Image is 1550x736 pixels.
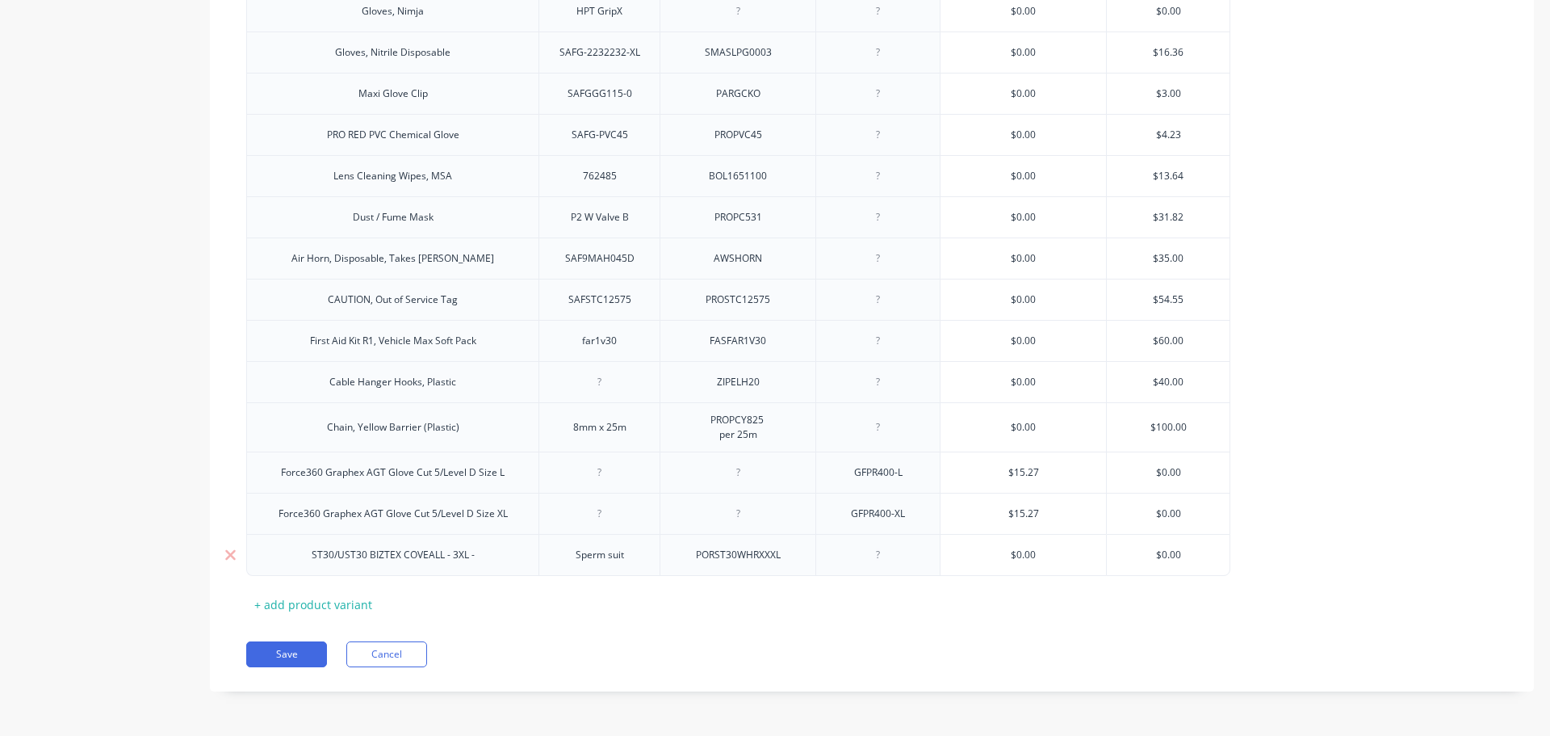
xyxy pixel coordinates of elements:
[246,592,380,617] div: + add product variant
[1107,407,1230,448] div: $100.00
[246,114,1230,155] div: PRO RED PVC Chemical GloveSAFG-PVC45PROPVC45$0.00$4.23
[547,42,653,63] div: SAFG-2232232-XL
[1107,280,1230,320] div: $54.55
[692,42,785,63] div: SMASLPG0003
[246,361,1230,402] div: Cable Hanger Hooks, PlasticZIPELH20$0.00$40.00
[246,320,1230,361] div: First Aid Kit R1, Vehicle Max Soft Packfar1v30FASFAR1V30$0.00$60.00
[246,73,1230,114] div: Maxi Glove ClipSAFGGG115-0PARGCKO$0.00$3.00
[246,279,1230,320] div: CAUTION, Out of Service TagSAFSTC12575PROSTC12575$0.00$54.55
[1107,197,1230,238] div: $31.82
[1107,452,1230,493] div: $0.00
[1107,494,1230,534] div: $0.00
[559,1,640,22] div: HPT GripX
[558,207,642,228] div: P2 W Valve B
[697,410,779,445] div: PROPCY825 per 25m
[940,407,1106,448] div: $0.00
[268,462,517,483] div: Force360 Graphex AGT Glove Cut 5/Level D Size L
[340,207,446,228] div: Dust / Fume Mask
[555,289,644,310] div: SAFSTC12575
[246,155,1230,196] div: Lens Cleaning Wipes, MSA762485BOL1651100$0.00$13.64
[349,1,437,22] div: Gloves, Nimja
[683,545,794,566] div: PORST30WHRXXXL
[246,238,1230,279] div: Air Horn, Disposable, Takes [PERSON_NAME]SAF9MAH045DAWSHORN$0.00$35.00
[838,503,919,524] div: GFPR400-XL
[314,417,472,438] div: Chain, Yellow Barrier (Plastic)
[697,248,778,269] div: AWSHORN
[940,280,1106,320] div: $0.00
[279,248,507,269] div: Air Horn, Disposable, Takes [PERSON_NAME]
[555,83,645,104] div: SAFGGG115-0
[266,503,521,524] div: Force360 Graphex AGT Glove Cut 5/Level D Size XL
[940,115,1106,155] div: $0.00
[1107,74,1230,114] div: $3.00
[940,32,1106,73] div: $0.00
[697,83,778,104] div: PARGCKO
[697,330,779,351] div: FASFAR1V30
[1107,321,1230,361] div: $60.00
[320,166,465,187] div: Lens Cleaning Wipes, MSA
[1107,156,1230,196] div: $13.64
[552,248,647,269] div: SAF9MAH045D
[697,207,778,228] div: PROPC531
[940,238,1106,279] div: $0.00
[559,417,640,438] div: 8mm x 25m
[940,494,1106,534] div: $15.27
[697,372,778,393] div: ZIPELH20
[1107,238,1230,279] div: $35.00
[838,462,919,483] div: GFPR400-L
[559,545,640,566] div: Sperm suit
[559,166,640,187] div: 762485
[940,321,1106,361] div: $0.00
[315,289,471,310] div: CAUTION, Out of Service Tag
[559,330,640,351] div: far1v30
[314,124,472,145] div: PRO RED PVC Chemical Glove
[697,124,778,145] div: PROPVC45
[346,83,441,104] div: Maxi Glove Clip
[322,42,463,63] div: Gloves, Nitrile Disposable
[940,535,1106,575] div: $0.00
[246,402,1230,452] div: Chain, Yellow Barrier (Plastic)8mm x 25mPROPCY825 per 25m$0.00$100.00
[316,372,469,393] div: Cable Hanger Hooks, Plastic
[1107,535,1230,575] div: $0.00
[940,156,1106,196] div: $0.00
[940,362,1106,402] div: $0.00
[693,289,783,310] div: PROSTC12575
[246,534,1230,576] div: ST30/UST30 BIZTEX COVEALL - 3XL -Sperm suitPORST30WHRXXXL$0.00$0.00
[297,330,489,351] div: First Aid Kit R1, Vehicle Max Soft Pack
[246,641,327,667] button: Save
[559,124,641,145] div: SAFG-PVC45
[1107,362,1230,402] div: $40.00
[1107,115,1230,155] div: $4.23
[246,32,1230,73] div: Gloves, Nitrile DisposableSAFG-2232232-XLSMASLPG0003$0.00$16.36
[346,641,427,667] button: Cancel
[940,452,1106,493] div: $15.27
[246,196,1230,238] div: Dust / Fume MaskP2 W Valve BPROPC531$0.00$31.82
[246,493,1230,534] div: Force360 Graphex AGT Glove Cut 5/Level D Size XLGFPR400-XL$15.27$0.00
[1107,32,1230,73] div: $16.36
[940,197,1106,238] div: $0.00
[696,166,780,187] div: BOL1651100
[940,74,1106,114] div: $0.00
[299,545,488,566] div: ST30/UST30 BIZTEX COVEALL - 3XL -
[246,452,1230,493] div: Force360 Graphex AGT Glove Cut 5/Level D Size LGFPR400-L$15.27$0.00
